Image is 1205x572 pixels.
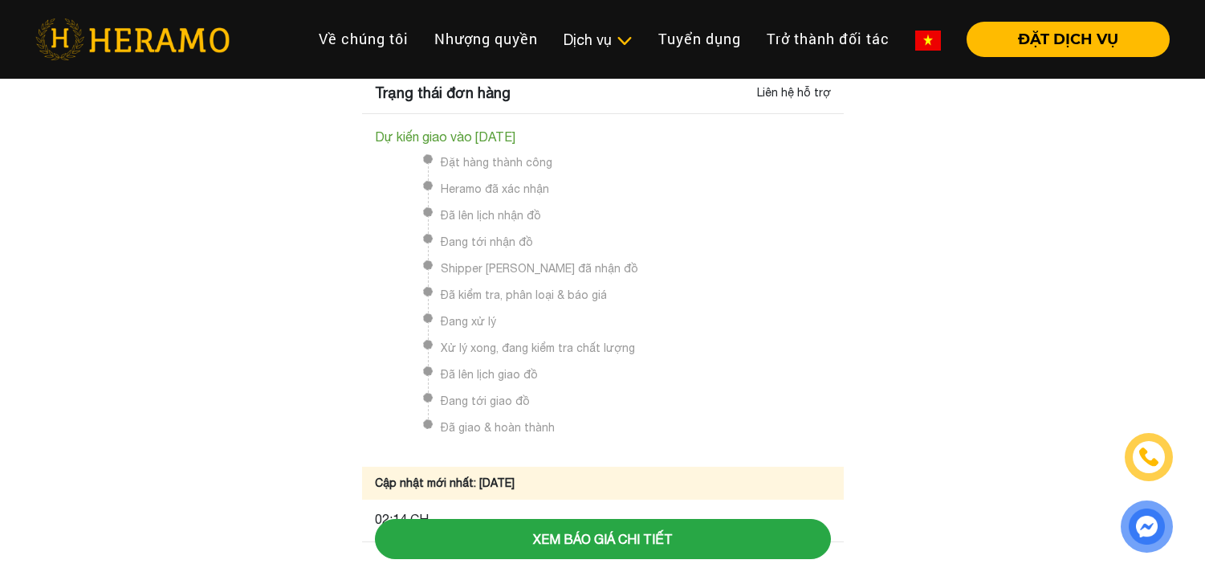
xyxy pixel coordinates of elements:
img: vn-flag.png [915,31,941,51]
div: Cập nhật mới nhất: [DATE] [375,475,515,492]
span: Đang tới nhận đồ [428,234,533,260]
div: Trạng thái đơn hàng [375,82,511,104]
span: Xử lý xong, đang kiểm tra chất lượng [428,340,635,366]
a: phone-icon [1127,435,1170,479]
span: Đang xử lý [428,313,496,340]
a: Trở thành đối tác [754,22,902,56]
span: Đang tới giao đồ [428,393,530,419]
span: Heramo đã xác nhận [428,181,549,207]
a: Nhượng quyền [421,22,551,56]
img: phone-icon [1140,448,1158,466]
a: ĐẶT DỊCH VỤ [954,32,1170,47]
span: Shipper [PERSON_NAME] đã nhận đồ [428,260,638,287]
span: Đã lên lịch giao đồ [428,366,538,393]
div: Dịch vụ [564,29,633,51]
span: Đặt hàng thành công [428,154,552,181]
span: Đã lên lịch nhận đồ [428,207,541,234]
button: ĐẶT DỊCH VỤ [967,22,1170,57]
a: Tuyển dụng [645,22,754,56]
a: Về chúng tôi [306,22,421,56]
div: Liên hệ hỗ trợ [757,84,831,101]
span: Đã giao & hoàn thành [428,419,555,446]
span: Đã kiểm tra, phân loại & báo giá [428,287,607,313]
img: subToggleIcon [616,33,633,49]
div: Dự kiến giao vào [DATE] [375,127,831,146]
button: Xem báo giá chi tiết [375,519,831,559]
img: heramo-logo.png [35,18,230,60]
